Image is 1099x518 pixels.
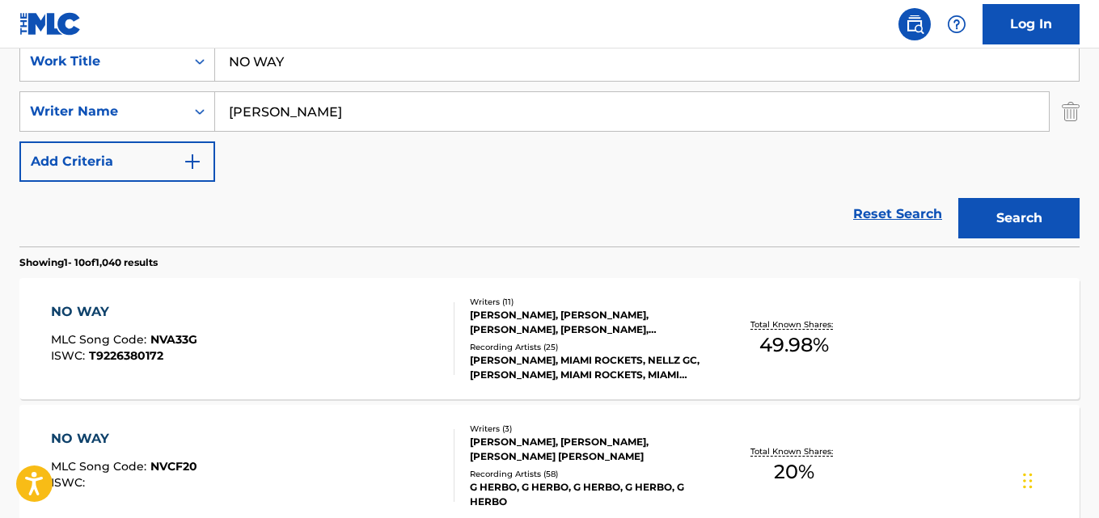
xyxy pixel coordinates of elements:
img: 9d2ae6d4665cec9f34b9.svg [183,152,202,171]
div: Work Title [30,52,175,71]
span: 20 % [774,457,814,486]
span: 49.98 % [759,331,829,360]
img: Delete Criterion [1062,91,1080,132]
div: [PERSON_NAME], [PERSON_NAME], [PERSON_NAME], [PERSON_NAME], [PERSON_NAME], [PERSON_NAME], [PERSON... [470,308,706,337]
div: Recording Artists ( 58 ) [470,468,706,480]
a: Public Search [898,8,931,40]
div: Help [940,8,973,40]
span: NVA33G [150,332,197,347]
div: G HERBO, G HERBO, G HERBO, G HERBO, G HERBO [470,480,706,509]
img: MLC Logo [19,12,82,36]
span: NVCF20 [150,459,197,474]
span: MLC Song Code : [51,332,150,347]
button: Add Criteria [19,141,215,182]
button: Search [958,198,1080,238]
iframe: Chat Widget [1018,440,1099,518]
div: NO WAY [51,302,197,322]
div: Drag [1023,457,1033,505]
div: Writers ( 11 ) [470,296,706,308]
div: [PERSON_NAME], [PERSON_NAME], [PERSON_NAME] [PERSON_NAME] [470,435,706,464]
div: NO WAY [51,429,197,449]
img: help [947,15,966,34]
a: NO WAYMLC Song Code:NVA33GISWC:T9226380172Writers (11)[PERSON_NAME], [PERSON_NAME], [PERSON_NAME]... [19,278,1080,399]
span: ISWC : [51,475,89,490]
span: T9226380172 [89,348,163,363]
p: Total Known Shares: [750,445,837,457]
a: Log In [983,4,1080,44]
span: ISWC : [51,348,89,363]
div: [PERSON_NAME], MIAMI ROCKETS, NELLZ GC, [PERSON_NAME], MIAMI ROCKETS, MIAMI ROCKETS|[PERSON_NAME]... [470,353,706,382]
form: Search Form [19,41,1080,246]
div: Writers ( 3 ) [470,423,706,435]
img: search [905,15,924,34]
div: Writer Name [30,102,175,121]
p: Showing 1 - 10 of 1,040 results [19,255,158,270]
span: MLC Song Code : [51,459,150,474]
p: Total Known Shares: [750,318,837,331]
a: Reset Search [845,196,950,232]
div: Recording Artists ( 25 ) [470,341,706,353]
